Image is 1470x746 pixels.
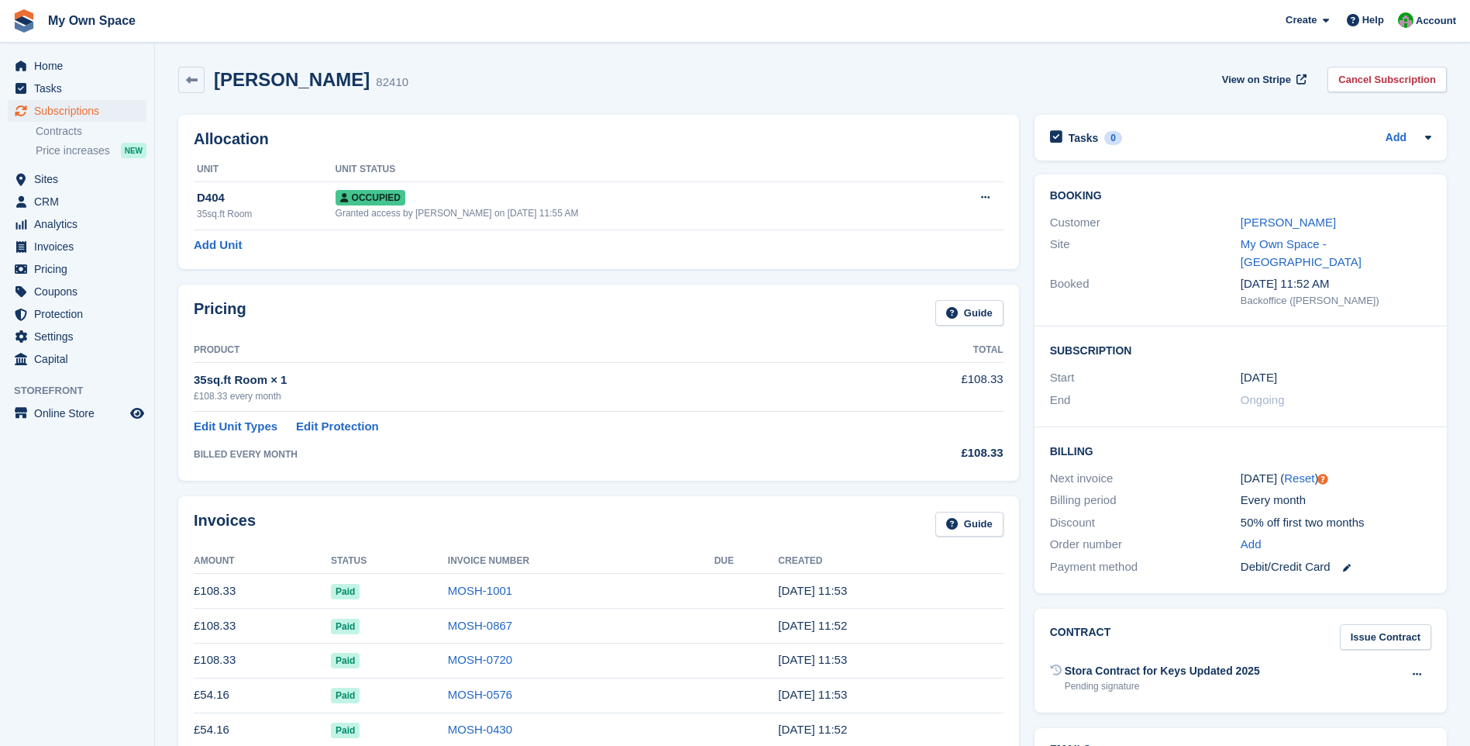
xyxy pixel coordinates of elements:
[34,213,127,235] span: Analytics
[36,142,146,159] a: Price increases NEW
[36,143,110,158] span: Price increases
[8,236,146,257] a: menu
[1065,663,1260,679] div: Stora Contract for Keys Updated 2025
[8,281,146,302] a: menu
[194,157,336,182] th: Unit
[1241,275,1431,293] div: [DATE] 11:52 AM
[1050,536,1241,554] div: Order number
[853,444,1003,462] div: £108.33
[1104,131,1122,145] div: 0
[8,258,146,280] a: menu
[194,643,331,678] td: £108.33
[1241,492,1431,509] div: Every month
[853,362,1003,411] td: £108.33
[1241,514,1431,532] div: 50% off first two months
[1050,470,1241,488] div: Next invoice
[448,688,512,701] a: MOSH-0576
[1241,536,1262,554] a: Add
[1340,624,1431,650] a: Issue Contract
[1241,237,1362,268] a: My Own Space - [GEOGRAPHIC_DATA]
[34,281,127,302] span: Coupons
[197,207,336,221] div: 35sq.ft Room
[128,404,146,423] a: Preview store
[34,78,127,99] span: Tasks
[1241,369,1277,387] time: 2025-04-18 00:00:00 UTC
[331,723,360,738] span: Paid
[1050,275,1241,308] div: Booked
[36,124,146,139] a: Contracts
[194,338,853,363] th: Product
[194,237,242,254] a: Add Unit
[1050,214,1241,232] div: Customer
[8,402,146,424] a: menu
[1241,558,1431,576] div: Debit/Credit Card
[296,418,379,436] a: Edit Protection
[1069,131,1099,145] h2: Tasks
[1386,130,1406,147] a: Add
[935,300,1004,326] a: Guide
[778,688,847,701] time: 2025-05-18 10:53:20 UTC
[1398,12,1413,28] img: Paula Harris
[1050,624,1111,650] h2: Contract
[194,549,331,574] th: Amount
[194,574,331,609] td: £108.33
[1050,342,1431,357] h2: Subscription
[34,168,127,190] span: Sites
[1050,514,1241,532] div: Discount
[1362,12,1384,28] span: Help
[935,512,1004,537] a: Guide
[34,191,127,212] span: CRM
[331,688,360,703] span: Paid
[34,348,127,370] span: Capital
[194,418,277,436] a: Edit Unit Types
[8,348,146,370] a: menu
[194,512,256,537] h2: Invoices
[853,338,1003,363] th: Total
[194,678,331,713] td: £54.16
[1050,392,1241,409] div: End
[778,723,847,736] time: 2025-04-18 10:52:44 UTC
[34,55,127,77] span: Home
[331,653,360,668] span: Paid
[336,190,405,205] span: Occupied
[34,303,127,325] span: Protection
[8,191,146,212] a: menu
[8,100,146,122] a: menu
[14,383,154,399] span: Storefront
[778,549,1003,574] th: Created
[8,168,146,190] a: menu
[34,236,127,257] span: Invoices
[1050,558,1241,576] div: Payment method
[1241,470,1431,488] div: [DATE] ( )
[8,78,146,99] a: menu
[1050,369,1241,387] div: Start
[1050,443,1431,458] h2: Billing
[331,584,360,599] span: Paid
[448,723,512,736] a: MOSH-0430
[331,619,360,634] span: Paid
[34,402,127,424] span: Online Store
[448,549,714,574] th: Invoice Number
[194,130,1004,148] h2: Allocation
[1216,67,1310,92] a: View on Stripe
[1241,216,1336,229] a: [PERSON_NAME]
[1241,393,1285,406] span: Ongoing
[376,74,408,92] div: 82410
[34,258,127,280] span: Pricing
[448,584,512,597] a: MOSH-1001
[8,55,146,77] a: menu
[121,143,146,158] div: NEW
[778,653,847,666] time: 2025-06-18 10:53:32 UTC
[1284,471,1314,485] a: Reset
[194,371,853,389] div: 35sq.ft Room × 1
[34,326,127,347] span: Settings
[778,619,847,632] time: 2025-07-18 10:52:48 UTC
[1327,67,1447,92] a: Cancel Subscription
[1316,472,1330,486] div: Tooltip anchor
[448,653,512,666] a: MOSH-0720
[194,447,853,461] div: BILLED EVERY MONTH
[34,100,127,122] span: Subscriptions
[1222,72,1291,88] span: View on Stripe
[8,326,146,347] a: menu
[8,213,146,235] a: menu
